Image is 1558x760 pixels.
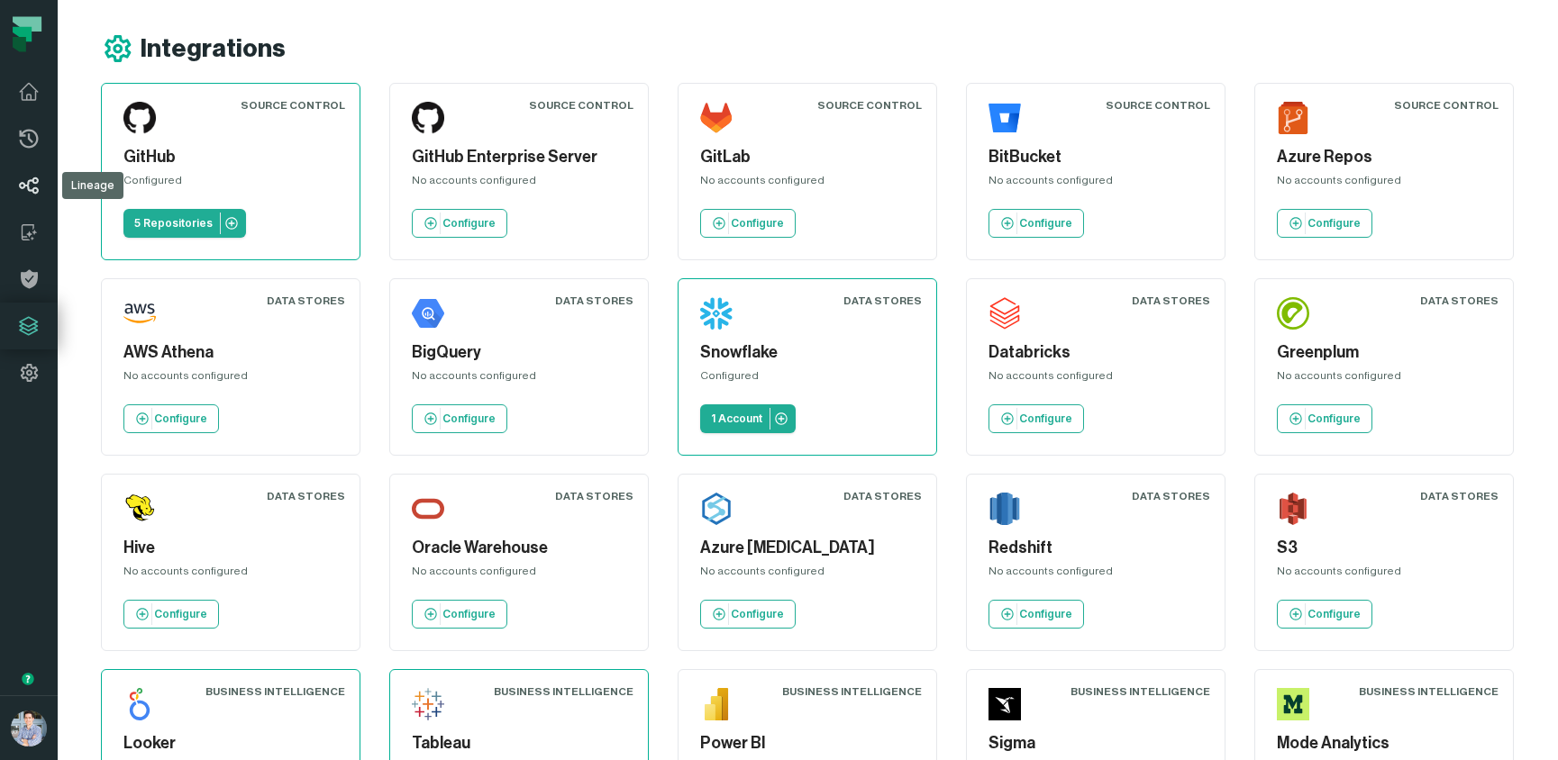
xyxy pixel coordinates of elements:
[1277,404,1372,433] a: Configure
[1277,493,1309,525] img: S3
[989,368,1203,390] div: No accounts configured
[989,493,1021,525] img: Redshift
[1019,607,1072,621] p: Configure
[1277,297,1309,330] img: Greenplum
[412,102,444,134] img: GitHub Enterprise Server
[123,297,156,330] img: AWS Athena
[123,340,338,365] h5: AWS Athena
[412,173,626,195] div: No accounts configured
[412,145,626,169] h5: GitHub Enterprise Server
[989,564,1203,585] div: No accounts configured
[494,684,633,699] div: Business Intelligence
[989,600,1084,629] a: Configure
[1277,600,1372,629] a: Configure
[412,340,626,365] h5: BigQuery
[700,145,915,169] h5: GitLab
[700,209,796,238] a: Configure
[989,340,1203,365] h5: Databricks
[412,368,626,390] div: No accounts configured
[123,209,246,238] a: 5 Repositories
[267,294,345,308] div: Data Stores
[123,404,219,433] a: Configure
[1277,145,1491,169] h5: Azure Repos
[731,607,784,621] p: Configure
[555,294,633,308] div: Data Stores
[123,731,338,755] h5: Looker
[1420,489,1499,503] div: Data Stores
[1132,294,1210,308] div: Data Stores
[989,209,1084,238] a: Configure
[205,684,345,699] div: Business Intelligence
[700,600,796,629] a: Configure
[123,536,338,560] h5: Hive
[123,600,219,629] a: Configure
[20,671,36,687] div: Tooltip anchor
[700,173,915,195] div: No accounts configured
[412,493,444,525] img: Oracle Warehouse
[700,297,733,330] img: Snowflake
[141,33,286,65] h1: Integrations
[700,340,915,365] h5: Snowflake
[700,404,796,433] a: 1 Account
[1394,98,1499,113] div: Source Control
[412,731,626,755] h5: Tableau
[134,216,213,231] p: 5 Repositories
[989,145,1203,169] h5: BitBucket
[700,102,733,134] img: GitLab
[412,688,444,720] img: Tableau
[412,564,626,585] div: No accounts configured
[782,684,922,699] div: Business Intelligence
[11,710,47,746] img: avatar of Alon Nafta
[1277,688,1309,720] img: Mode Analytics
[989,536,1203,560] h5: Redshift
[442,412,496,426] p: Configure
[412,600,507,629] a: Configure
[1277,209,1372,238] a: Configure
[1277,536,1491,560] h5: S3
[555,489,633,503] div: Data Stores
[1307,412,1361,426] p: Configure
[843,489,922,503] div: Data Stores
[1277,102,1309,134] img: Azure Repos
[267,489,345,503] div: Data Stores
[529,98,633,113] div: Source Control
[700,368,915,390] div: Configured
[442,216,496,231] p: Configure
[442,607,496,621] p: Configure
[1019,216,1072,231] p: Configure
[817,98,922,113] div: Source Control
[154,607,207,621] p: Configure
[241,98,345,113] div: Source Control
[989,102,1021,134] img: BitBucket
[989,404,1084,433] a: Configure
[412,297,444,330] img: BigQuery
[412,536,626,560] h5: Oracle Warehouse
[843,294,922,308] div: Data Stores
[700,536,915,560] h5: Azure [MEDICAL_DATA]
[1277,340,1491,365] h5: Greenplum
[123,688,156,720] img: Looker
[1277,731,1491,755] h5: Mode Analytics
[1071,684,1210,699] div: Business Intelligence
[1307,607,1361,621] p: Configure
[1106,98,1210,113] div: Source Control
[62,172,123,199] div: Lineage
[700,564,915,585] div: No accounts configured
[1019,412,1072,426] p: Configure
[123,173,338,195] div: Configured
[123,368,338,390] div: No accounts configured
[1359,684,1499,699] div: Business Intelligence
[989,688,1021,720] img: Sigma
[123,102,156,134] img: GitHub
[123,564,338,585] div: No accounts configured
[412,404,507,433] a: Configure
[989,173,1203,195] div: No accounts configured
[711,412,762,426] p: 1 Account
[989,731,1203,755] h5: Sigma
[123,493,156,525] img: Hive
[1277,173,1491,195] div: No accounts configured
[1277,368,1491,390] div: No accounts configured
[700,493,733,525] img: Azure Synapse
[700,688,733,720] img: Power BI
[1277,564,1491,585] div: No accounts configured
